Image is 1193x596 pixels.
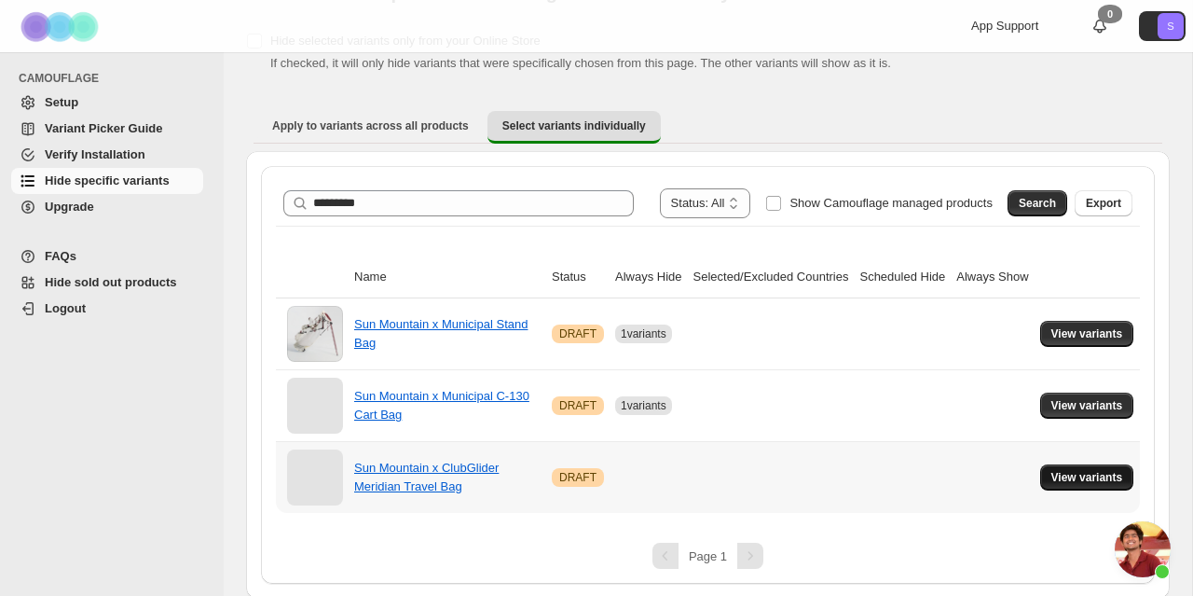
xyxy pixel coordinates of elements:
button: View variants [1040,393,1134,419]
span: Setup [45,95,78,109]
a: FAQs [11,243,203,270]
span: Upgrade [45,200,94,214]
a: Open chat [1115,521,1171,577]
a: Logout [11,296,203,322]
a: Variant Picker Guide [11,116,203,142]
button: View variants [1040,321,1134,347]
span: Show Camouflage managed products [789,196,993,210]
nav: Pagination [276,543,1140,569]
img: Camouflage [15,1,108,52]
text: S [1167,21,1173,32]
a: Hide specific variants [11,168,203,194]
span: Select variants individually [502,118,646,133]
button: Select variants individually [487,111,661,144]
span: 1 variants [621,327,666,340]
span: Export [1086,196,1121,211]
th: Selected/Excluded Countries [688,256,855,298]
a: 0 [1090,17,1109,35]
button: View variants [1040,464,1134,491]
div: 0 [1098,5,1122,23]
span: CAMOUFLAGE [19,71,211,86]
span: If checked, it will only hide variants that were specifically chosen from this page. The other va... [270,56,891,70]
img: Sun Mountain x Municipal Stand Bag [287,306,343,362]
a: Setup [11,90,203,116]
span: DRAFT [559,470,596,485]
button: Export [1075,190,1132,216]
span: View variants [1051,398,1123,413]
span: Page 1 [689,549,727,563]
a: Sun Mountain x Municipal Stand Bag [354,317,528,350]
span: Hide specific variants [45,173,170,187]
span: DRAFT [559,326,596,341]
a: Sun Mountain x Municipal C-130 Cart Bag [354,389,529,422]
span: Search [1019,196,1056,211]
span: DRAFT [559,398,596,413]
th: Always Hide [610,256,688,298]
button: Search [1008,190,1067,216]
span: Variant Picker Guide [45,121,162,135]
button: Apply to variants across all products [257,111,484,141]
span: Hide sold out products [45,275,177,289]
span: View variants [1051,326,1123,341]
span: View variants [1051,470,1123,485]
a: Verify Installation [11,142,203,168]
th: Always Show [951,256,1034,298]
th: Name [349,256,546,298]
a: Hide sold out products [11,270,203,296]
span: App Support [971,19,1038,33]
span: FAQs [45,249,76,263]
th: Status [546,256,610,298]
span: Avatar with initials S [1158,13,1184,39]
span: Logout [45,301,86,315]
span: 1 variants [621,399,666,412]
th: Scheduled Hide [854,256,951,298]
a: Sun Mountain x ClubGlider Meridian Travel Bag [354,461,499,493]
a: Upgrade [11,194,203,220]
span: Apply to variants across all products [272,118,469,133]
button: Avatar with initials S [1139,11,1186,41]
span: Verify Installation [45,147,145,161]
